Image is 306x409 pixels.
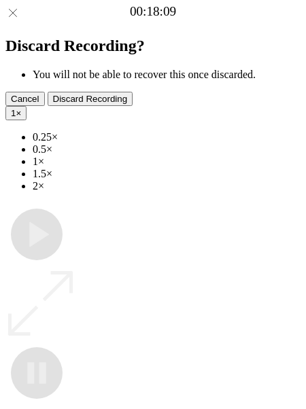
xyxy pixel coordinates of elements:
[5,92,45,106] button: Cancel
[33,69,301,81] li: You will not be able to recover this once discarded.
[33,168,301,180] li: 1.5×
[48,92,133,106] button: Discard Recording
[33,180,301,192] li: 2×
[5,37,301,55] h2: Discard Recording?
[33,131,301,143] li: 0.25×
[5,106,27,120] button: 1×
[130,4,176,19] a: 00:18:09
[11,108,16,118] span: 1
[33,143,301,156] li: 0.5×
[33,156,301,168] li: 1×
